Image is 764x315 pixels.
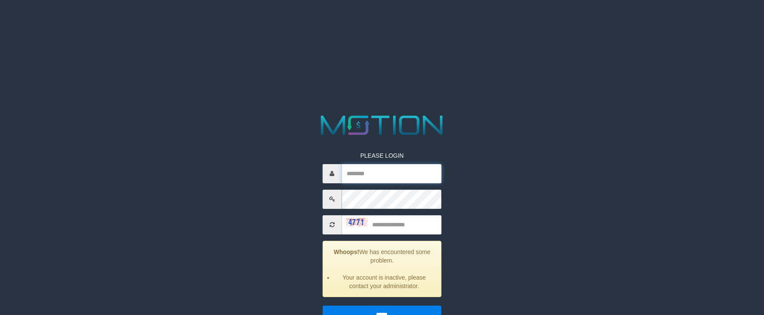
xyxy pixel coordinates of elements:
[322,241,441,297] div: We has encountered some problem.
[334,249,359,255] strong: Whoops!
[333,273,434,290] li: Your account is inactive, please contact your administrator.
[346,218,367,226] img: captcha
[315,112,449,139] img: MOTION_logo.png
[322,151,441,160] p: PLEASE LOGIN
